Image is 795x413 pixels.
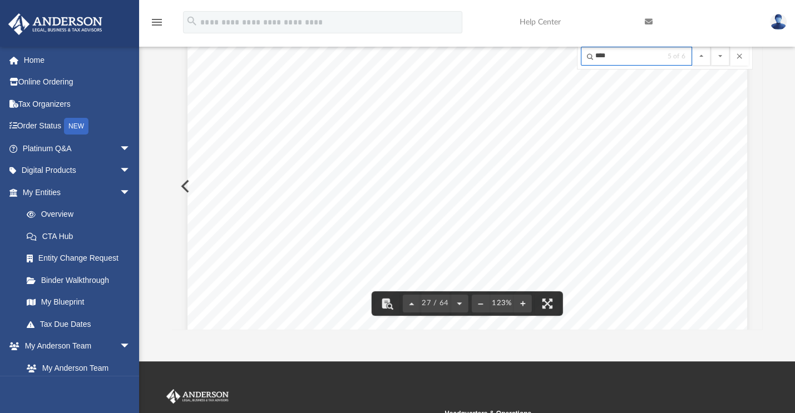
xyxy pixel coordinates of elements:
[8,115,147,138] a: Order StatusNEW
[172,43,762,330] div: Document Viewer
[258,192,265,230] span: Tax-Exempt
[489,91,496,128] span: Foreign Tax
[16,225,147,247] a: CTA Hub
[8,71,147,93] a: Online Ordering
[420,291,451,316] button: 27 / 64
[667,53,685,59] span: 5 of 6
[374,291,399,316] button: Toggle findbar
[8,49,147,71] a: Home
[8,181,147,203] a: My Entitiesarrow_drop_down
[172,171,196,202] button: Previous File
[770,14,787,30] img: User Pic
[8,93,147,115] a: Tax Organizers
[172,43,762,330] div: File preview
[16,247,147,270] a: Entity Change Request
[498,305,505,337] span: Dividends
[223,156,235,346] span: Interest and Dividend Summary
[172,13,762,330] div: Preview
[472,291,490,316] button: Zoom out
[514,291,532,316] button: Zoom in
[16,357,136,379] a: My Anderson Team
[16,269,147,291] a: Binder Walkthrough
[535,291,560,316] button: Enter fullscreen
[16,291,142,314] a: My Blueprint
[150,21,164,29] a: menu
[268,198,275,223] span: Interest
[258,135,265,182] span: Private Activity
[258,31,265,75] span: Original Issue
[16,203,147,226] a: Overview
[498,102,506,117] span: Paid
[5,13,106,35] img: Anderson Advisors Platinum Portal
[420,300,451,307] span: 27 / 64
[164,389,231,404] img: Anderson Advisors Platinum Portal
[498,148,506,176] span: Withheld
[268,29,275,77] span: Discount (OID)
[488,298,496,342] span: Section 199A
[715,250,724,262] span: 19
[698,83,707,92] span: 2.
[451,291,468,316] button: Next page
[489,147,496,178] span: State Tax
[312,22,629,398] span: REVIEW COPY
[260,245,265,282] span: Interest on U.S.
[8,160,147,182] a: Digital Productsarrow_drop_down
[698,294,707,307] span: 69.
[534,83,542,92] span: 2.
[268,146,275,171] span: Interest
[120,160,142,182] span: arrow_drop_down
[264,304,271,329] span: Interest
[186,15,198,27] i: search
[120,181,142,204] span: arrow_drop_down
[120,137,142,160] span: arrow_drop_down
[268,91,275,120] span: Discount
[490,300,514,307] div: Current zoom level
[150,16,164,29] i: menu
[248,162,255,197] span: FEIN/SSN:
[268,246,274,282] span: Savings Bonds
[64,118,88,135] div: NEW
[8,137,147,160] a: Platinum Q&Aarrow_drop_down
[120,335,142,358] span: arrow_drop_down
[8,335,142,357] a: My Anderson Teamarrow_drop_down
[402,291,420,316] button: Previous page
[16,313,147,335] a: Tax Due Dates
[258,94,265,117] span: Market
[581,47,692,66] input: Search input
